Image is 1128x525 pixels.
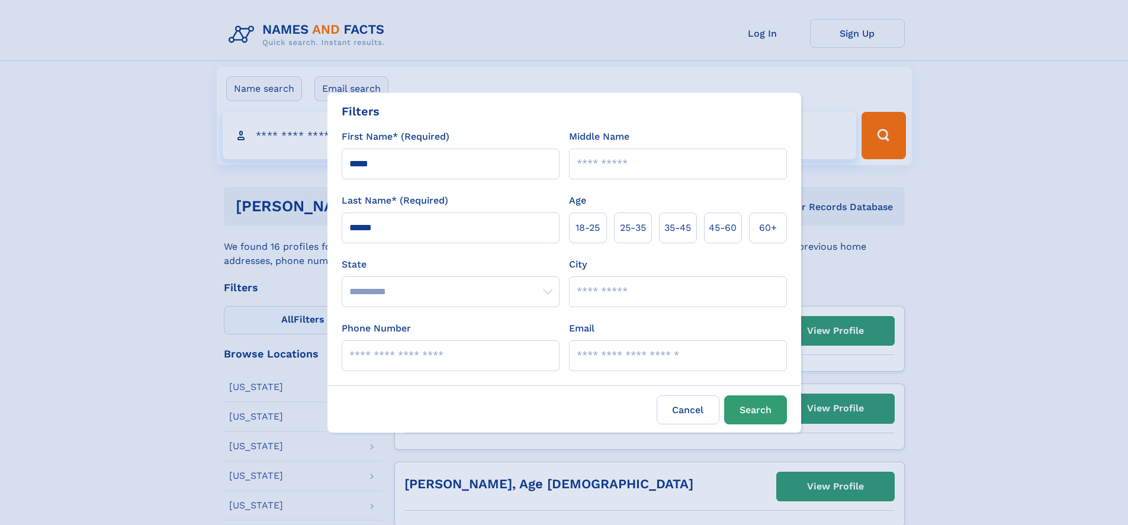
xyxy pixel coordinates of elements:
label: Email [569,321,594,336]
span: 18‑25 [576,221,600,235]
button: Search [724,395,787,424]
label: Cancel [657,395,719,424]
span: 45‑60 [709,221,737,235]
label: First Name* (Required) [342,130,449,144]
label: City [569,257,587,272]
label: Age [569,194,586,208]
div: Filters [342,102,380,120]
label: Last Name* (Required) [342,194,448,208]
label: Middle Name [569,130,629,144]
span: 25‑35 [620,221,646,235]
span: 35‑45 [664,221,691,235]
label: State [342,257,560,272]
label: Phone Number [342,321,411,336]
span: 60+ [759,221,777,235]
